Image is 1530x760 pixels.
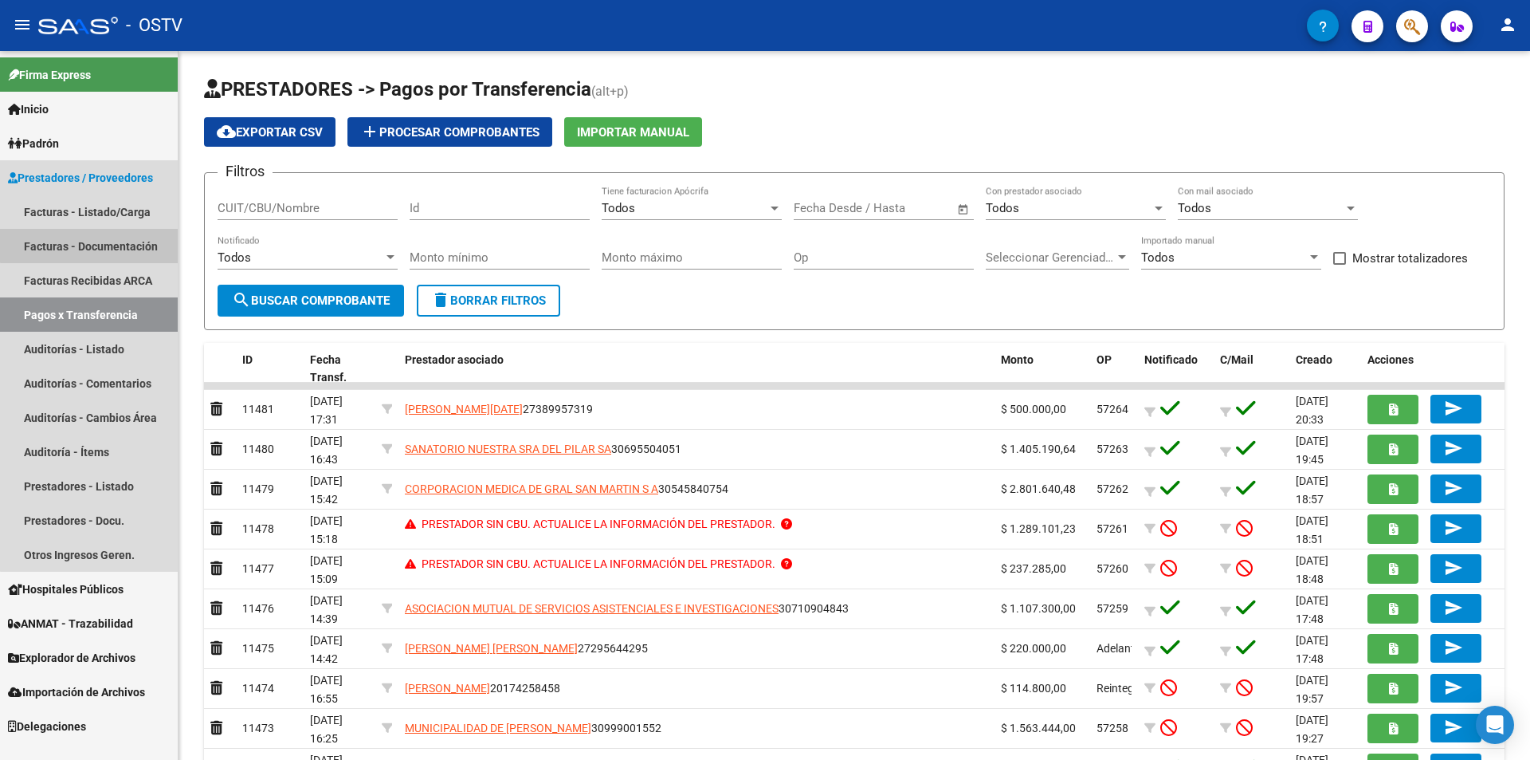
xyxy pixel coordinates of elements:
span: 20174258458 [405,682,560,695]
span: Buscar Comprobante [232,293,390,308]
h3: Filtros [218,160,273,183]
span: ID [242,353,253,366]
span: Prestadores / Proveedores [8,169,153,187]
span: 11479 [242,482,274,495]
span: Exportar CSV [217,125,323,140]
span: 11481 [242,403,274,415]
span: 57264 [1096,403,1128,415]
span: Procesar Comprobantes [360,125,539,140]
mat-icon: send [1444,598,1463,617]
span: [DATE] 14:39 [310,594,343,625]
span: 11473 [242,722,274,734]
datatable-header-cell: Creado [1289,343,1361,396]
span: Hospitales Públicos [8,581,124,598]
span: Explorador de Archivos [8,649,135,667]
input: Fecha inicio [794,201,858,215]
span: 11478 [242,522,274,535]
span: 57262 [1096,482,1128,495]
span: 30710904843 [405,602,849,615]
datatable-header-cell: ID [236,343,304,396]
span: ASOCIACION MUTUAL DE SERVICIOS ASISTENCIALES E INVESTIGACIONES [405,602,779,615]
span: 57258 [1096,722,1128,734]
span: 11480 [242,443,274,455]
span: Seleccionar Gerenciador [986,250,1115,265]
span: Todos [602,201,635,215]
datatable-header-cell: Monto [994,343,1090,396]
span: $ 1.563.444,00 [1001,722,1076,734]
span: [DATE] 20:33 [1296,395,1328,426]
mat-icon: person [1498,15,1517,34]
span: [DATE] 17:48 [1296,594,1328,625]
span: (alt+p) [591,84,629,99]
span: Importar Manual [577,125,689,140]
span: 30695504051 [405,443,681,455]
mat-icon: search [232,290,251,309]
span: MUNICIPALIDAD DE [PERSON_NAME] [405,722,591,734]
mat-icon: send [1444,638,1463,657]
span: Firma Express [8,66,91,84]
span: [DATE] 15:09 [310,554,343,585]
span: [DATE] 19:57 [1296,674,1328,705]
span: Importación de Archivos [8,683,145,701]
span: $ 114.800,00 [1001,682,1066,695]
span: $ 1.107.300,00 [1001,602,1076,615]
button: Buscar Comprobante [218,285,404,317]
span: Todos [218,250,251,265]
span: [PERSON_NAME] [405,682,490,695]
span: 57259 [1096,602,1128,615]
mat-icon: send [1444,518,1463,538]
span: Borrar Filtros [431,293,546,308]
datatable-header-cell: Prestador asociado [398,343,994,396]
span: $ 2.801.640,48 [1001,482,1076,495]
span: $ 237.285,00 [1001,562,1066,575]
span: Mostrar totalizadores [1352,249,1468,268]
span: 57260 [1096,562,1128,575]
p: PRESTADOR SIN CBU. ACTUALICE LA INFORMACIÓN DEL PRESTADOR. [422,515,775,534]
span: [DATE] 16:55 [310,674,343,705]
span: [DATE] 16:25 [310,714,343,745]
span: Padrón [8,135,59,152]
span: [DATE] 18:48 [1296,554,1328,585]
datatable-header-cell: Fecha Transf. [304,343,375,396]
mat-icon: send [1444,478,1463,498]
p: PRESTADOR SIN CBU. ACTUALICE LA INFORMACIÓN DEL PRESTADOR. [422,555,775,573]
span: [DATE] 15:18 [310,514,343,545]
mat-icon: cloud_download [217,122,236,141]
span: $ 1.289.101,23 [1001,522,1076,535]
button: Open calendar [955,200,973,219]
span: 30999001552 [405,722,661,734]
span: 11475 [242,642,274,655]
span: $ 500.000,00 [1001,403,1066,415]
span: $ 220.000,00 [1001,642,1066,655]
mat-icon: send [1444,558,1463,577]
mat-icon: add [360,122,379,141]
span: - OSTV [126,8,182,43]
span: Monto [1001,353,1034,366]
span: Todos [1141,250,1175,265]
span: Adelanto [1096,642,1141,655]
mat-icon: delete [431,290,450,309]
datatable-header-cell: Notificado [1138,343,1214,396]
span: Delegaciones [8,718,86,735]
mat-icon: send [1444,678,1463,697]
div: Open Intercom Messenger [1476,706,1514,744]
span: Todos [986,201,1019,215]
span: 27389957319 [405,403,593,415]
span: Inicio [8,100,49,118]
mat-icon: send [1444,718,1463,737]
span: [DATE] 14:42 [310,634,343,665]
span: Reintegro [1096,682,1144,695]
span: [PERSON_NAME] [PERSON_NAME] [405,642,578,655]
span: 11476 [242,602,274,615]
button: Importar Manual [564,117,702,147]
mat-icon: send [1444,439,1463,458]
datatable-header-cell: Acciones [1361,343,1504,396]
span: [DATE] 17:48 [1296,634,1328,665]
button: Exportar CSV [204,117,335,147]
span: Fecha Transf. [310,353,347,384]
span: [DATE] 18:51 [1296,514,1328,545]
span: 27295644295 [405,642,648,655]
span: Notificado [1144,353,1198,366]
span: [DATE] 15:42 [310,475,343,506]
span: [DATE] 17:31 [310,395,343,426]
